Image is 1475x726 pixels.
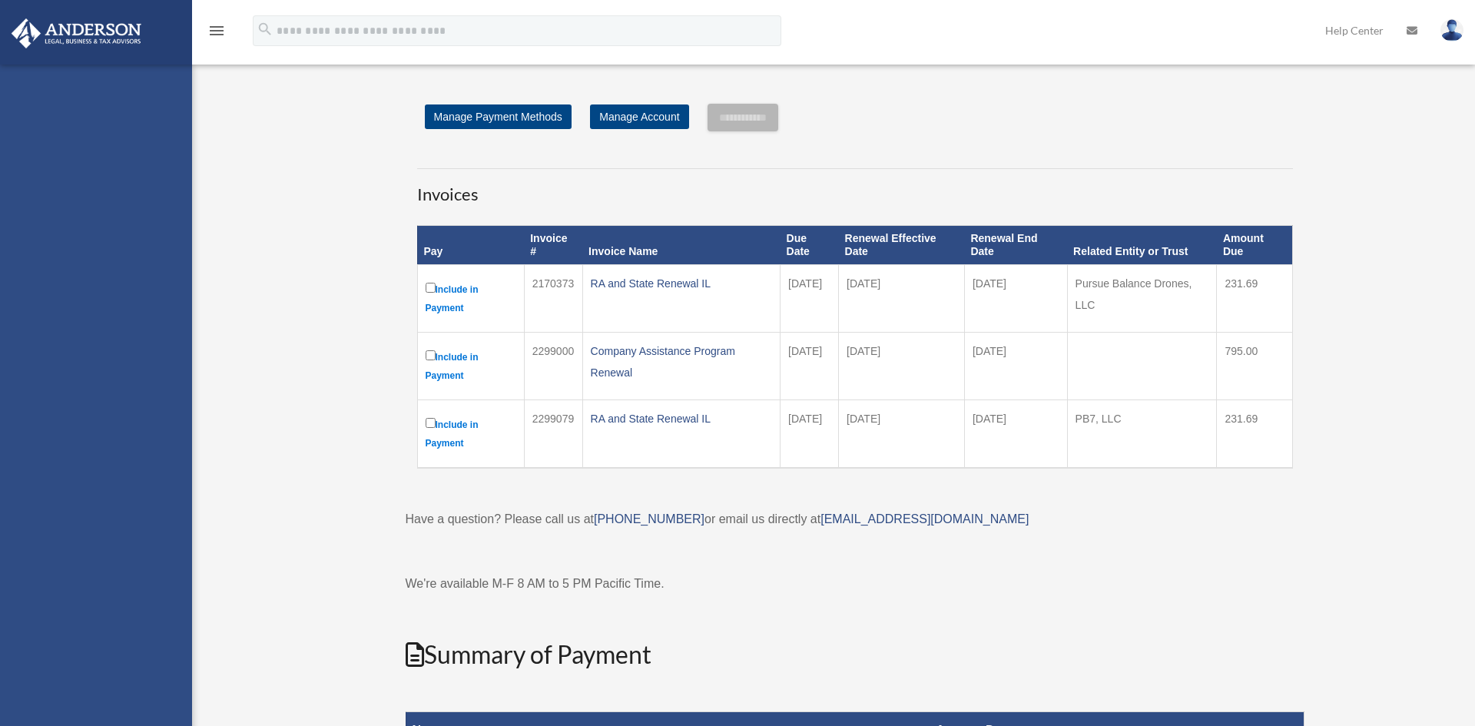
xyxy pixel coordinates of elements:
[426,418,436,428] input: Include in Payment
[582,226,780,265] th: Invoice Name
[591,273,772,294] div: RA and State Renewal IL
[524,399,582,468] td: 2299079
[964,399,1067,468] td: [DATE]
[426,347,516,385] label: Include in Payment
[820,512,1029,525] a: [EMAIL_ADDRESS][DOMAIN_NAME]
[257,21,273,38] i: search
[964,332,1067,399] td: [DATE]
[839,226,965,265] th: Renewal Effective Date
[1067,399,1217,468] td: PB7, LLC
[524,226,582,265] th: Invoice #
[524,332,582,399] td: 2299000
[417,226,524,265] th: Pay
[426,280,516,317] label: Include in Payment
[594,512,704,525] a: [PHONE_NUMBER]
[406,573,1304,595] p: We're available M-F 8 AM to 5 PM Pacific Time.
[524,264,582,332] td: 2170373
[1067,226,1217,265] th: Related Entity or Trust
[7,18,146,48] img: Anderson Advisors Platinum Portal
[590,104,688,129] a: Manage Account
[425,104,572,129] a: Manage Payment Methods
[839,332,965,399] td: [DATE]
[207,27,226,40] a: menu
[591,340,772,383] div: Company Assistance Program Renewal
[426,415,516,453] label: Include in Payment
[781,332,839,399] td: [DATE]
[417,168,1293,207] h3: Invoices
[1217,399,1292,468] td: 231.69
[964,226,1067,265] th: Renewal End Date
[1217,332,1292,399] td: 795.00
[1067,264,1217,332] td: Pursue Balance Drones, LLC
[591,408,772,429] div: RA and State Renewal IL
[1217,264,1292,332] td: 231.69
[781,226,839,265] th: Due Date
[1440,19,1463,41] img: User Pic
[964,264,1067,332] td: [DATE]
[781,264,839,332] td: [DATE]
[839,264,965,332] td: [DATE]
[406,509,1304,530] p: Have a question? Please call us at or email us directly at
[406,638,1304,672] h2: Summary of Payment
[839,399,965,468] td: [DATE]
[781,399,839,468] td: [DATE]
[207,22,226,40] i: menu
[426,350,436,360] input: Include in Payment
[426,283,436,293] input: Include in Payment
[1217,226,1292,265] th: Amount Due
